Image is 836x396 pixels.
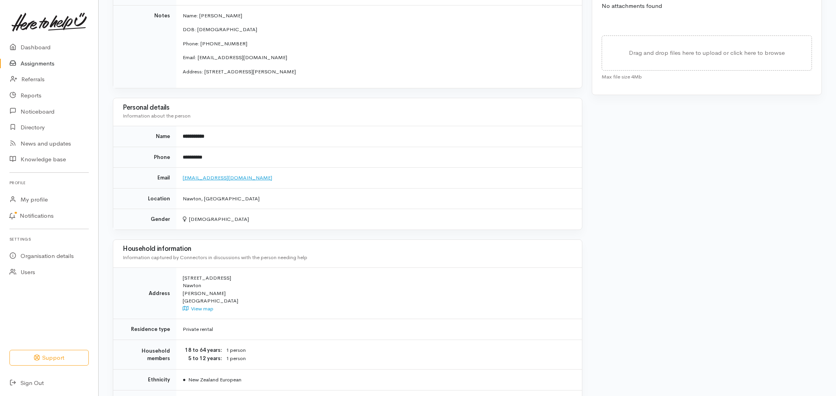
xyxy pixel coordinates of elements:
[183,376,186,383] span: ●
[113,5,176,88] td: Notes
[113,340,176,370] td: Household members
[183,54,572,62] p: Email: [EMAIL_ADDRESS][DOMAIN_NAME]
[183,174,272,181] a: [EMAIL_ADDRESS][DOMAIN_NAME]
[9,350,89,366] button: Support
[9,177,89,188] h6: Profile
[183,68,572,76] p: Address: [STREET_ADDRESS][PERSON_NAME]
[183,274,572,313] div: [STREET_ADDRESS] Nawton [PERSON_NAME] [GEOGRAPHIC_DATA]
[113,168,176,189] td: Email
[123,254,307,261] span: Information captured by Connectors in discussions with the person needing help
[183,305,213,312] a: View map
[226,346,572,355] dd: 1 person
[602,2,812,11] p: No attachments found
[183,346,222,354] dt: 18 to 64 years
[226,355,572,363] dd: 1 person
[629,49,785,56] span: Drag and drop files here to upload or click here to browse
[113,188,176,209] td: Location
[176,188,582,209] td: Nawton, [GEOGRAPHIC_DATA]
[9,234,89,245] h6: Settings
[183,355,222,362] dt: 5 to 12 years
[183,376,241,383] span: New Zealand European
[113,267,176,319] td: Address
[183,26,572,34] p: DOB: [DEMOGRAPHIC_DATA]
[183,216,249,222] span: [DEMOGRAPHIC_DATA]
[113,370,176,390] td: Ethnicity
[113,209,176,230] td: Gender
[123,245,572,253] h3: Household information
[113,126,176,147] td: Name
[602,71,812,81] div: Max file size 4Mb
[176,319,582,340] td: Private rental
[113,319,176,340] td: Residence type
[183,40,572,48] p: Phone: [PHONE_NUMBER]
[183,12,572,20] p: Name: [PERSON_NAME]
[113,147,176,168] td: Phone
[123,112,191,119] span: Information about the person
[123,104,572,112] h3: Personal details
